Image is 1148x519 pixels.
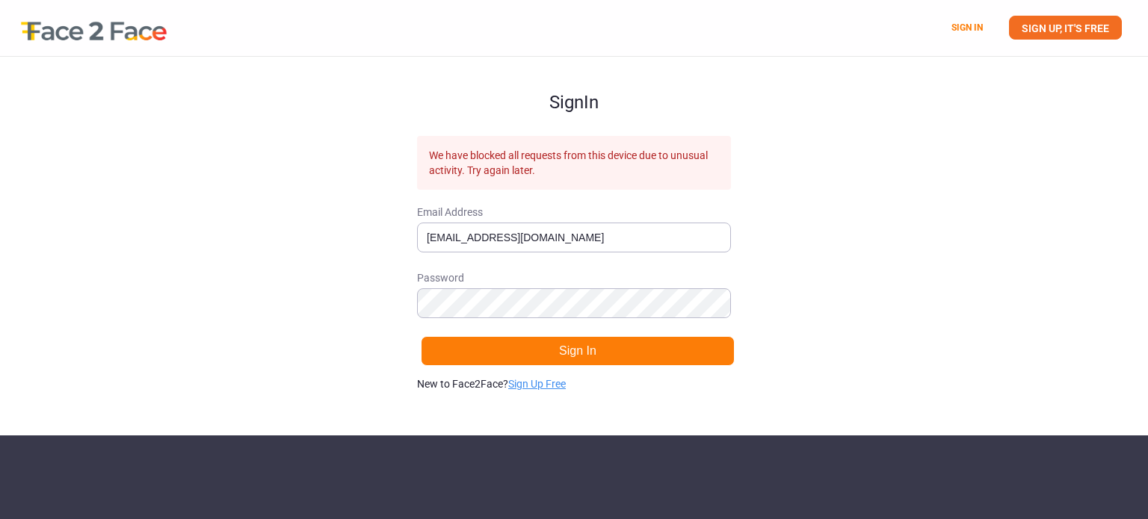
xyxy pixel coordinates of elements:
a: SIGN IN [951,22,983,33]
p: New to Face2Face? [417,376,731,391]
span: Password [417,270,731,285]
span: Email Address [417,205,731,220]
button: Sign In [421,336,735,366]
input: Password [417,288,731,318]
h1: Sign In [417,57,731,112]
div: We have blocked all requests from this device due to unusual activity. Try again later. [417,136,731,190]
a: Sign Up Free [508,378,566,390]
a: SIGN UP, IT'S FREE [1009,16,1122,40]
input: Email Address [417,223,731,252]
